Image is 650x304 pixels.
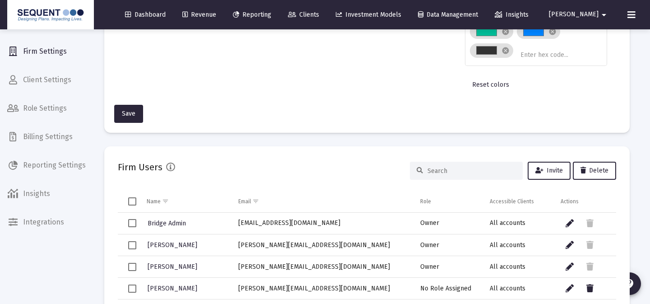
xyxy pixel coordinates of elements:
[483,191,554,212] td: Column Accessible Clients
[4,43,492,80] span: hese reports are not to be construed as an offer or the solicitation of an offer to buy or sell s...
[128,241,136,249] div: Select row
[125,11,166,19] span: Dashboard
[420,219,439,227] span: Owner
[281,6,326,24] a: Clients
[122,110,135,117] span: Save
[233,11,271,19] span: Reporting
[148,285,197,292] span: [PERSON_NAME]
[495,11,529,19] span: Insights
[232,278,414,299] td: [PERSON_NAME][EMAIL_ADDRESS][DOMAIN_NAME]
[420,263,439,271] span: Owner
[336,11,401,19] span: Investment Models
[238,198,251,205] div: Email
[118,160,162,174] h2: Firm Users
[162,198,169,205] span: Show filter options for column 'Name'
[128,197,136,206] div: Select all
[470,5,603,61] mat-chip-list: Brand colors
[147,217,187,230] a: Bridge Admin
[232,234,414,256] td: [PERSON_NAME][EMAIL_ADDRESS][DOMAIN_NAME]
[4,100,493,114] span: Multiple custodians may hold the assets depicted on site pages. Valuations are provided by custod...
[114,105,143,123] button: Save
[420,198,431,205] div: Role
[232,191,414,212] td: Column Email
[420,285,471,292] span: No Role Assigned
[465,76,516,94] button: Reset colors
[14,6,87,24] img: Dashboard
[472,81,509,89] span: Reset colors
[487,6,536,24] a: Insights
[418,11,478,19] span: Data Management
[490,263,525,271] span: All accounts
[147,198,161,205] div: Name
[147,239,198,252] a: [PERSON_NAME]
[573,162,616,180] button: Delete
[148,241,197,249] span: [PERSON_NAME]
[147,282,198,295] a: [PERSON_NAME]
[490,285,525,292] span: All accounts
[128,285,136,293] div: Select row
[128,263,136,271] div: Select row
[147,260,198,273] a: [PERSON_NAME]
[252,198,259,205] span: Show filter options for column 'Email'
[501,28,510,36] mat-icon: cancel
[182,11,216,19] span: Revenue
[520,51,588,59] input: Enter hex code...
[148,263,197,271] span: [PERSON_NAME]
[232,213,414,234] td: [EMAIL_ADDRESS][DOMAIN_NAME]
[535,167,563,174] span: Invite
[4,42,8,50] span: T
[175,6,223,24] a: Revenue
[232,256,414,278] td: [PERSON_NAME][EMAIL_ADDRESS][DOMAIN_NAME]
[528,162,571,180] button: Invite
[490,219,525,227] span: All accounts
[118,6,173,24] a: Dashboard
[501,47,510,55] mat-icon: cancel
[226,6,279,24] a: Reporting
[561,198,579,205] div: Actions
[140,191,232,212] td: Column Name
[554,191,616,212] td: Column Actions
[549,11,599,19] span: [PERSON_NAME]
[414,191,483,212] td: Column Role
[411,6,485,24] a: Data Management
[548,28,557,36] mat-icon: cancel
[599,6,609,24] mat-icon: arrow_drop_down
[420,241,439,249] span: Owner
[490,198,534,205] div: Accessible Clients
[4,6,474,22] span: Sequent Planning, LLC (Sequent), is an SEC Registered Investment Adviser (RIA). Sequent Planning ...
[148,220,186,227] span: Bridge Admin
[288,11,319,19] span: Clients
[580,167,608,174] span: Delete
[329,6,409,24] a: Investment Models
[490,241,525,249] span: All accounts
[128,219,136,227] div: Select row
[538,5,620,23] button: [PERSON_NAME]
[427,167,516,175] input: Search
